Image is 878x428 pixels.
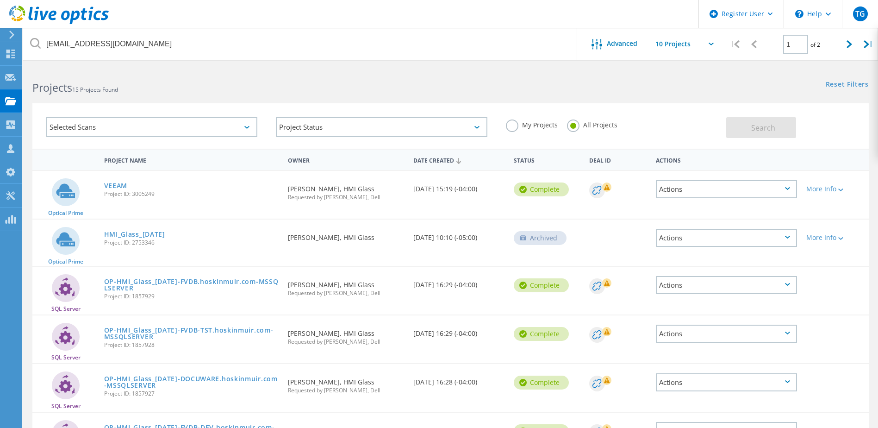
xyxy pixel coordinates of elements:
span: SQL Server [51,306,81,312]
div: [DATE] 16:29 (-04:00) [409,267,509,297]
div: Date Created [409,151,509,169]
a: OP-HMI_Glass_[DATE]-DOCUWARE.hoskinmuir.com-MSSQLSERVER [104,376,279,389]
span: Requested by [PERSON_NAME], Dell [288,339,404,345]
div: Complete [514,278,569,292]
div: [DATE] 16:29 (-04:00) [409,315,509,346]
div: More Info [806,186,864,192]
div: [DATE] 16:28 (-04:00) [409,364,509,395]
a: Live Optics Dashboard [9,19,109,26]
span: Project ID: 3005249 [104,191,279,197]
div: Actions [656,325,797,343]
div: Status [509,151,585,168]
div: [PERSON_NAME], HMI Glass [283,171,409,209]
div: Actions [656,276,797,294]
div: Actions [651,151,802,168]
div: Complete [514,376,569,390]
div: Actions [656,373,797,391]
a: Reset Filters [826,81,869,89]
div: [DATE] 15:19 (-04:00) [409,171,509,201]
b: Projects [32,80,72,95]
a: OP-HMI_Glass_[DATE]-FVDB-TST.hoskinmuir.com-MSSQLSERVER [104,327,279,340]
div: Complete [514,183,569,196]
div: | [859,28,878,61]
span: 15 Projects Found [72,86,118,94]
div: [DATE] 10:10 (-05:00) [409,220,509,250]
div: Actions [656,180,797,198]
div: | [725,28,744,61]
span: Project ID: 2753346 [104,240,279,245]
div: [PERSON_NAME], HMI Glass [283,220,409,250]
a: OP-HMI_Glass_[DATE]-FVDB.hoskinmuir.com-MSSQLSERVER [104,278,279,291]
div: Actions [656,229,797,247]
a: VEEAM [104,183,128,189]
label: All Projects [567,120,617,128]
label: My Projects [506,120,558,128]
div: More Info [806,234,864,241]
span: Requested by [PERSON_NAME], Dell [288,290,404,296]
div: Complete [514,327,569,341]
span: Advanced [607,40,637,47]
span: Optical Prime [48,259,83,264]
span: Project ID: 1857928 [104,342,279,348]
div: Deal Id [585,151,652,168]
span: Optical Prime [48,210,83,216]
input: Search projects by name, owner, ID, company, etc [23,28,578,60]
span: Requested by [PERSON_NAME], Dell [288,195,404,200]
span: Requested by [PERSON_NAME], Dell [288,388,404,393]
span: of 2 [810,41,820,49]
div: [PERSON_NAME], HMI Glass [283,364,409,403]
span: TG [855,10,865,18]
svg: \n [795,10,803,18]
a: HMI_Glass_[DATE] [104,231,165,238]
div: Archived [514,231,567,245]
div: Project Status [276,117,487,137]
span: SQL Server [51,355,81,360]
div: Owner [283,151,409,168]
span: SQL Server [51,403,81,409]
div: [PERSON_NAME], HMI Glass [283,267,409,305]
span: Project ID: 1857927 [104,391,279,397]
div: Selected Scans [46,117,257,137]
span: Search [751,123,775,133]
button: Search [726,117,796,138]
div: [PERSON_NAME], HMI Glass [283,315,409,354]
div: Project Name [100,151,284,168]
span: Project ID: 1857929 [104,294,279,299]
